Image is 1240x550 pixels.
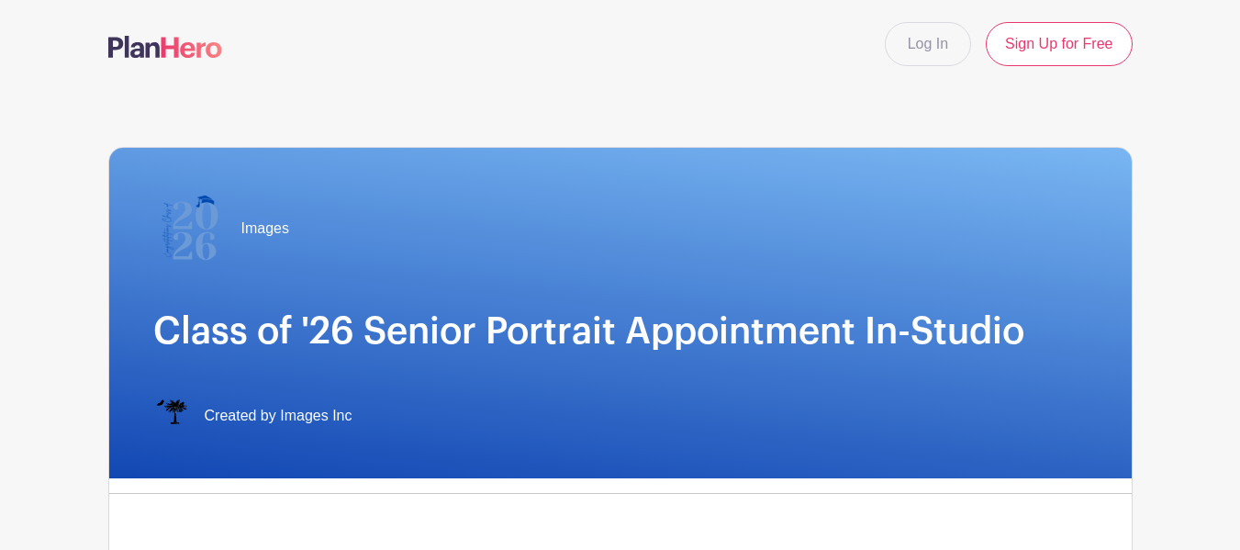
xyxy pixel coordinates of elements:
span: Created by Images Inc [205,405,352,427]
a: Log In [885,22,971,66]
img: logo-507f7623f17ff9eddc593b1ce0a138ce2505c220e1c5a4e2b4648c50719b7d32.svg [108,36,222,58]
h1: Class of '26 Senior Portrait Appointment In-Studio [153,309,1088,354]
span: Images [241,218,289,240]
img: IMAGES%20logo%20transparenT%20PNG%20s.png [153,398,190,434]
img: 2026%20logo%20(2).png [153,192,227,265]
a: Sign Up for Free [986,22,1132,66]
